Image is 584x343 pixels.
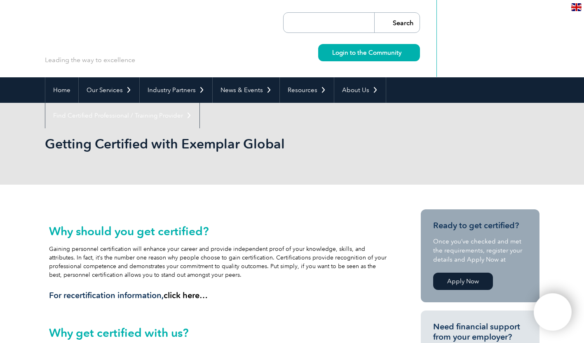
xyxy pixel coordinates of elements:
a: About Us [334,77,386,103]
a: Industry Partners [140,77,212,103]
img: en [571,3,582,11]
a: Find Certified Professional / Training Provider [45,103,199,128]
p: Leading the way to excellence [45,56,135,65]
img: svg+xml;nitro-empty-id=MzYyOjIyMw==-1;base64,PHN2ZyB2aWV3Qm94PSIwIDAgMTEgMTEiIHdpZHRoPSIxMSIgaGVp... [401,50,406,55]
h1: Getting Certified with Exemplar Global [45,136,361,152]
a: Home [45,77,78,103]
input: Search [374,13,420,32]
a: Resources [280,77,334,103]
a: Login to the Community [318,44,420,61]
a: Our Services [79,77,139,103]
h2: Why get certified with us? [49,326,387,339]
h3: For recertification information, [49,290,387,301]
div: Gaining personnel certification will enhance your career and provide independent proof of your kn... [49,225,387,301]
h3: Ready to get certified? [433,220,527,231]
h2: Why should you get certified? [49,225,387,238]
a: News & Events [213,77,279,103]
a: Apply Now [433,273,493,290]
p: Once you’ve checked and met the requirements, register your details and Apply Now at [433,237,527,264]
a: click here… [164,290,208,300]
h3: Need financial support from your employer? [433,322,527,342]
img: svg+xml;nitro-empty-id=MTEzNDoxMTY=-1;base64,PHN2ZyB2aWV3Qm94PSIwIDAgNDAwIDQwMCIgd2lkdGg9IjQwMCIg... [542,302,563,322]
